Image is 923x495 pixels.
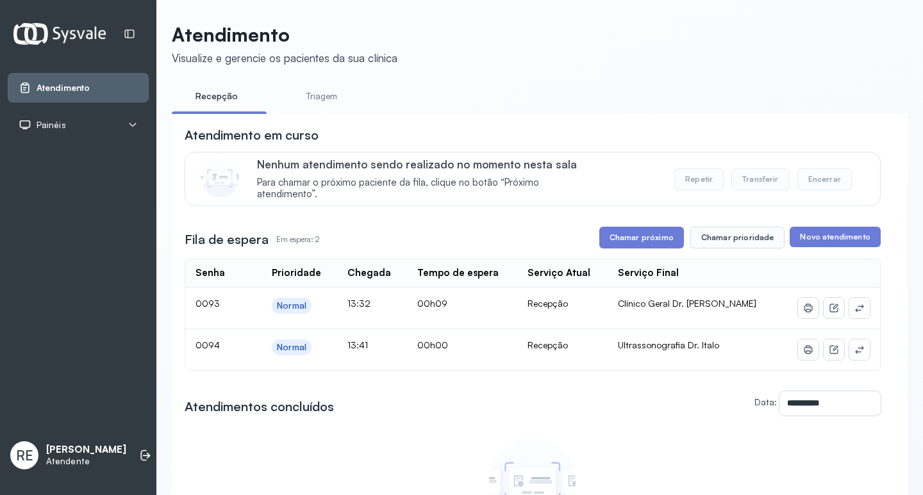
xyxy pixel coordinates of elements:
[754,396,777,407] label: Data:
[417,298,447,309] span: 00h09
[195,339,220,350] span: 0094
[674,168,724,190] button: Repetir
[417,267,499,279] div: Tempo de espera
[790,227,880,247] button: Novo atendimento
[347,298,370,309] span: 13:32
[690,227,785,248] button: Chamar prioridade
[13,23,106,44] img: Logotipo do estabelecimento
[172,23,397,46] p: Atendimento
[618,339,719,350] span: Ultrassonografia Dr. Italo
[37,83,90,93] span: Atendimento
[46,444,126,456] p: [PERSON_NAME]
[277,300,306,311] div: Normal
[257,158,596,171] p: Nenhum atendimento sendo realizado no momento nesta sala
[528,339,597,351] div: Recepção
[347,267,391,279] div: Chegada
[172,86,262,107] a: Recepção
[272,267,321,279] div: Prioridade
[37,120,66,131] span: Painéis
[417,339,448,350] span: 00h00
[46,456,126,467] p: Atendente
[185,231,269,248] h3: Fila de espera
[528,267,590,279] div: Serviço Atual
[528,298,597,309] div: Recepção
[257,177,596,201] span: Para chamar o próximo paciente da fila, clique no botão “Próximo atendimento”.
[599,227,684,248] button: Chamar próximo
[195,267,225,279] div: Senha
[277,342,306,353] div: Normal
[277,86,367,107] a: Triagem
[618,298,756,309] span: Clínico Geral Dr. [PERSON_NAME]
[347,339,368,350] span: 13:41
[19,81,138,94] a: Atendimento
[618,267,679,279] div: Serviço Final
[797,168,852,190] button: Encerrar
[276,231,320,248] p: Em espera: 2
[185,398,334,416] h3: Atendimentos concluídos
[172,51,397,65] div: Visualize e gerencie os pacientes da sua clínica
[731,168,790,190] button: Transferir
[195,298,220,309] span: 0093
[201,159,239,197] img: Imagem de CalloutCard
[185,126,319,144] h3: Atendimento em curso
